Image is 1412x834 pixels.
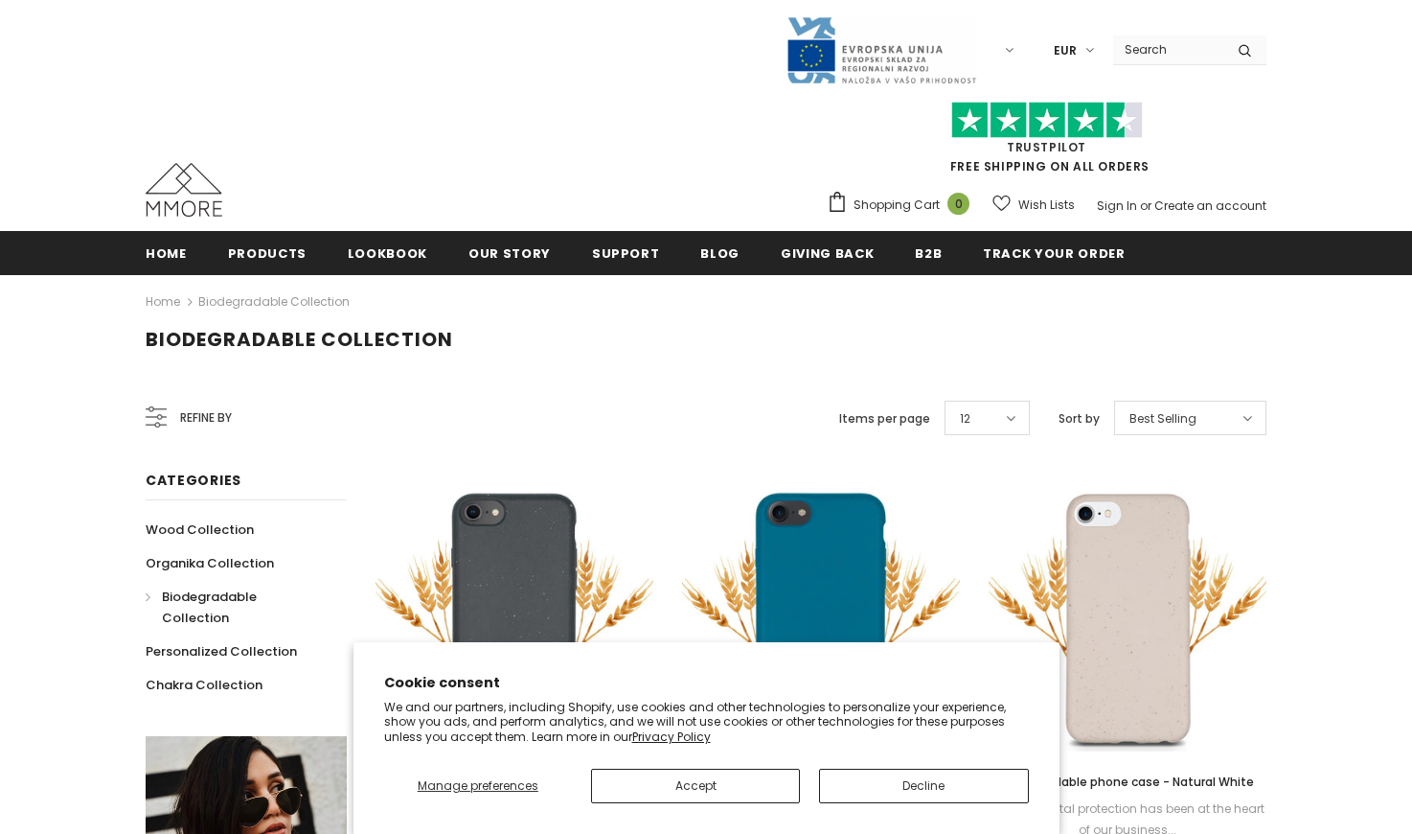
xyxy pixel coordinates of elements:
[162,588,257,627] span: Biodegradable Collection
[146,635,297,668] a: Personalized Collection
[146,326,453,353] span: Biodegradable Collection
[700,244,740,263] span: Blog
[384,673,1029,693] h2: Cookie consent
[384,769,573,803] button: Manage preferences
[992,188,1075,221] a: Wish Lists
[146,163,222,217] img: MMORE Cases
[146,231,187,274] a: Home
[915,231,942,274] a: B2B
[146,471,241,490] span: Categories
[180,407,232,429] span: Refine by
[827,191,979,220] a: Shopping Cart 0
[1001,774,1254,790] span: Biodegradable phone case - Natural White
[854,196,940,215] span: Shopping Cart
[960,409,970,429] span: 12
[1054,41,1077,60] span: EUR
[1113,35,1223,63] input: Search Site
[592,231,660,274] a: support
[1018,196,1075,215] span: Wish Lists
[384,700,1029,745] p: We and our partners, including Shopify, use cookies and other technologies to personalize your ex...
[700,231,740,274] a: Blog
[146,290,180,313] a: Home
[146,642,297,660] span: Personalized Collection
[786,15,977,85] img: Javni Razpis
[146,513,254,546] a: Wood Collection
[1129,409,1196,429] span: Best Selling
[228,244,307,263] span: Products
[591,769,800,803] button: Accept
[146,244,187,263] span: Home
[468,244,551,263] span: Our Story
[983,231,1125,274] a: Track your order
[839,409,930,429] label: Items per page
[786,41,977,58] a: Javni Razpis
[781,231,874,274] a: Giving back
[983,244,1125,263] span: Track your order
[348,244,427,263] span: Lookbook
[781,244,874,263] span: Giving back
[989,772,1266,793] a: Biodegradable phone case - Natural White
[348,231,427,274] a: Lookbook
[827,110,1266,174] span: FREE SHIPPING ON ALL ORDERS
[1097,197,1137,214] a: Sign In
[819,769,1028,803] button: Decline
[146,521,254,539] span: Wood Collection
[418,777,538,794] span: Manage preferences
[1154,197,1266,214] a: Create an account
[146,668,262,702] a: Chakra Collection
[468,231,551,274] a: Our Story
[951,102,1143,139] img: Trust Pilot Stars
[592,244,660,263] span: support
[228,231,307,274] a: Products
[146,580,326,635] a: Biodegradable Collection
[146,546,274,580] a: Organika Collection
[146,676,262,694] span: Chakra Collection
[1059,409,1100,429] label: Sort by
[947,193,969,215] span: 0
[915,244,942,263] span: B2B
[1007,139,1086,155] a: Trustpilot
[146,554,274,572] span: Organika Collection
[198,293,350,310] a: Biodegradable Collection
[1140,197,1151,214] span: or
[632,729,711,745] a: Privacy Policy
